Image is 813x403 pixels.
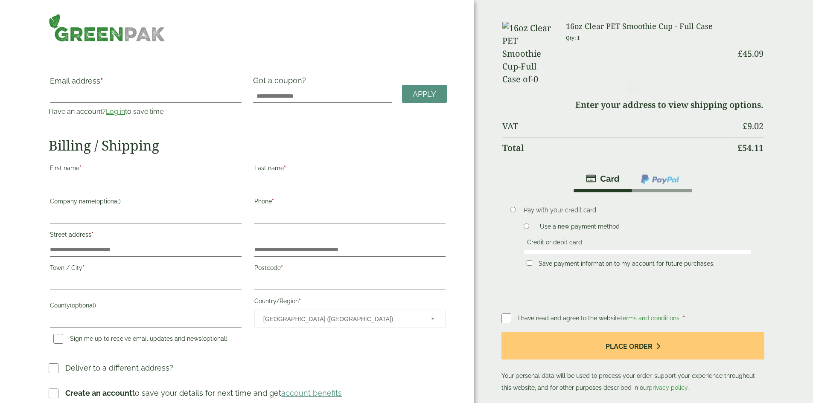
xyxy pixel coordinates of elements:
[281,264,283,271] abbr: required
[65,389,132,397] strong: Create an account
[49,107,242,117] p: Have an account? to save time
[106,107,125,116] a: Log in
[281,389,342,397] a: account benefits
[95,198,121,205] span: (optional)
[254,295,446,310] label: Country/Region
[49,14,165,42] img: GreenPak Supplies
[50,77,241,89] label: Email address
[254,162,446,177] label: Last name
[50,162,241,177] label: First name
[254,195,446,210] label: Phone
[50,262,241,276] label: Town / City
[413,90,436,99] span: Apply
[272,198,274,205] abbr: required
[299,298,301,304] abbr: required
[53,334,63,344] input: Sign me up to receive email updates and news(optional)
[49,137,447,154] h2: Billing / Shipping
[50,335,231,345] label: Sign me up to receive email updates and news
[65,387,342,399] p: to save your details for next time and get
[253,76,309,89] label: Got a coupon?
[82,264,85,271] abbr: required
[50,299,241,314] label: County
[402,85,447,103] a: Apply
[79,165,82,171] abbr: required
[201,335,227,342] span: (optional)
[263,310,420,328] span: United Kingdom (UK)
[284,165,286,171] abbr: required
[50,229,241,243] label: Street address
[91,231,93,238] abbr: required
[70,302,96,309] span: (optional)
[254,262,446,276] label: Postcode
[65,362,173,374] p: Deliver to a different address?
[100,76,103,85] abbr: required
[50,195,241,210] label: Company name
[254,310,446,328] span: Country/Region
